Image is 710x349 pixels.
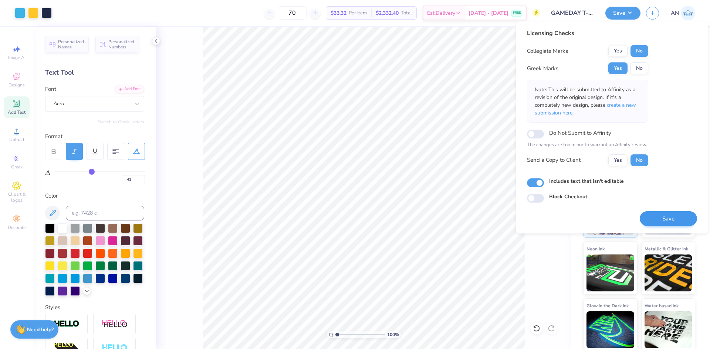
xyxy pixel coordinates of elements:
span: Neon Ink [586,245,605,253]
strong: Need help? [27,326,54,333]
img: Arlo Noche [681,6,695,20]
div: Color [45,192,144,200]
label: Font [45,85,56,93]
span: Metallic & Glitter Ink [645,245,688,253]
div: Licensing Checks [527,29,648,38]
span: FREE [513,10,521,16]
button: Yes [608,45,628,57]
label: Includes text that isn't editable [549,177,624,185]
div: Send a Copy to Client [527,156,581,164]
img: Stroke [54,320,80,328]
span: Greek [11,164,23,170]
img: Water based Ink [645,311,692,348]
span: Total [401,9,412,17]
input: – – [278,6,307,20]
img: Neon Ink [586,254,634,291]
span: Personalized Numbers [108,39,135,49]
button: Yes [608,154,628,166]
input: Untitled Design [545,6,600,20]
span: 100 % [387,331,399,338]
span: AN [671,9,679,17]
button: Yes [608,62,628,74]
a: AN [671,6,695,20]
label: Do Not Submit to Affinity [549,128,611,138]
span: Clipart & logos [4,191,30,203]
button: No [630,62,648,74]
p: The changes are too minor to warrant an Affinity review. [527,141,648,149]
div: Text Tool [45,68,144,78]
button: Switch to Greek Letters [98,119,144,125]
img: Shadow [102,319,128,329]
span: Add Text [8,109,26,115]
span: Per Item [349,9,367,17]
img: Metallic & Glitter Ink [645,254,692,291]
div: Styles [45,303,144,312]
span: Personalized Names [58,39,84,49]
span: Upload [9,137,24,143]
span: [DATE] - [DATE] [469,9,508,17]
span: Decorate [8,225,26,230]
span: Designs [9,82,25,88]
label: Block Checkout [549,193,587,201]
button: No [630,45,648,57]
img: Glow in the Dark Ink [586,311,634,348]
span: Image AI [8,55,26,61]
button: Save [605,7,640,20]
button: No [630,154,648,166]
input: e.g. 7428 c [66,206,144,220]
button: Save [640,211,697,226]
span: Water based Ink [645,302,679,309]
span: $33.32 [331,9,346,17]
span: Glow in the Dark Ink [586,302,629,309]
div: Greek Marks [527,64,558,73]
p: Note: This will be submitted to Affinity as a revision of the original design. If it's a complete... [535,86,640,117]
span: Est. Delivery [427,9,455,17]
span: $2,332.40 [376,9,399,17]
div: Format [45,132,145,141]
div: Collegiate Marks [527,47,568,55]
div: Add Font [115,85,144,93]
